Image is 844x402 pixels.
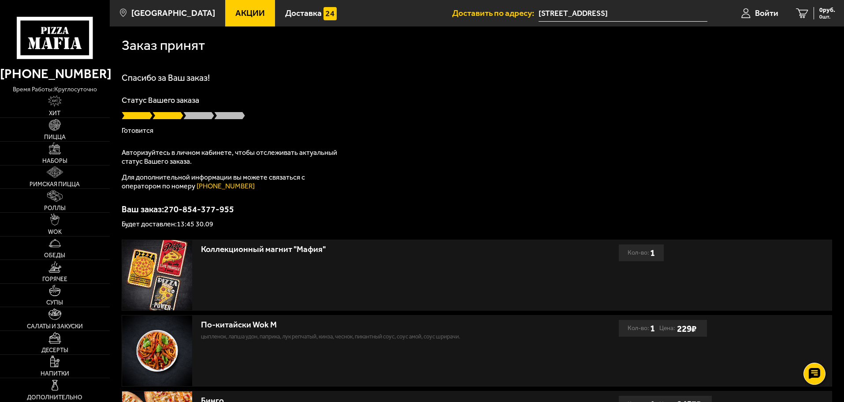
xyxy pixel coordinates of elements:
[819,7,835,13] span: 0 руб.
[131,9,215,17] span: [GEOGRAPHIC_DATA]
[44,205,66,211] span: Роллы
[197,182,255,190] a: [PHONE_NUMBER]
[539,5,707,22] input: Ваш адрес доставки
[755,9,778,17] span: Войти
[659,320,675,337] span: Цена:
[650,320,655,337] b: 1
[628,320,655,337] div: Кол-во:
[48,229,62,235] span: WOK
[44,252,65,259] span: Обеды
[27,394,82,401] span: Дополнительно
[122,38,205,53] h1: Заказ принят
[122,221,832,228] p: Будет доставлен: 13:45 30.09
[122,205,832,214] p: Ваш заказ: 270-854-377-955
[44,134,66,140] span: Пицца
[122,73,832,82] h1: Спасибо за Ваш заказ!
[122,148,342,166] p: Авторизуйтесь в личном кабинете, чтобы отслеживать актуальный статус Вашего заказа.
[323,7,337,20] img: 15daf4d41897b9f0e9f617042186c801.svg
[628,244,655,261] div: Кол-во:
[41,347,68,353] span: Десерты
[122,127,832,134] p: Готовится
[122,173,342,191] p: Для дополнительной информации вы можете связаться с оператором по номеру
[285,9,322,17] span: Доставка
[46,300,63,306] span: Супы
[201,332,534,341] p: цыпленок, лапша удон, паприка, лук репчатый, кинза, чеснок, пикантный соус, соус Амой, соус шрирачи.
[650,244,655,261] b: 1
[41,371,69,377] span: Напитки
[201,244,534,255] div: Коллекционный магнит "Мафия"
[42,158,67,164] span: Наборы
[49,110,60,116] span: Хит
[819,14,835,19] span: 0 шт.
[452,9,539,17] span: Доставить по адресу:
[27,323,83,330] span: Салаты и закуски
[42,276,67,282] span: Горячее
[122,96,832,104] p: Статус Вашего заказа
[30,181,80,188] span: Римская пицца
[235,9,265,17] span: Акции
[201,320,534,330] div: По-китайски Wok M
[677,323,696,334] b: 229 ₽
